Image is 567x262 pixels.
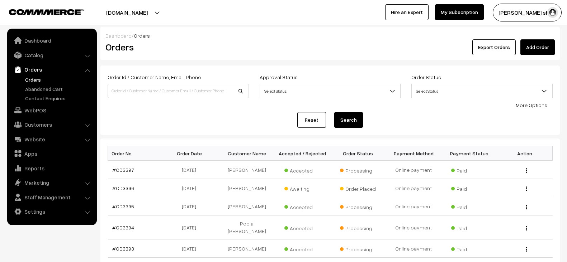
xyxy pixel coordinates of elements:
img: Menu [526,168,527,173]
img: Menu [526,226,527,231]
td: [PERSON_NAME] [219,239,275,258]
span: Order Placed [340,183,376,193]
img: Menu [526,205,527,209]
span: Paid [451,244,487,253]
label: Approval Status [260,73,298,81]
a: Orders [9,63,94,76]
span: Select Status [411,84,553,98]
th: Action [497,146,553,161]
span: Processing [340,223,376,232]
td: Pooja [PERSON_NAME] [219,215,275,239]
span: Select Status [260,85,401,97]
a: #OD3395 [112,203,134,209]
th: Payment Method [386,146,441,161]
td: [PERSON_NAME] [219,161,275,179]
a: #OD3393 [112,246,134,252]
a: More Options [516,102,547,108]
a: #OD3396 [112,185,134,191]
img: user [547,7,558,18]
label: Order Id / Customer Name, Email, Phone [108,73,201,81]
a: Staff Management [9,191,94,204]
label: Order Status [411,73,441,81]
td: [PERSON_NAME] [219,179,275,197]
a: WebPOS [9,104,94,117]
td: Online payment [386,179,441,197]
h2: Orders [105,42,248,53]
input: Order Id / Customer Name / Customer Email / Customer Phone [108,84,249,98]
a: Dashboard [9,34,94,47]
img: COMMMERCE [9,9,84,15]
a: My Subscription [435,4,484,20]
button: Export Orders [472,39,516,55]
span: Orders [134,33,150,39]
a: Reset [297,112,326,128]
th: Accepted / Rejected [275,146,330,161]
td: [DATE] [164,215,219,239]
span: Paid [451,202,487,211]
td: Online payment [386,161,441,179]
img: Menu [526,247,527,252]
th: Customer Name [219,146,275,161]
span: Select Status [260,84,401,98]
span: Paid [451,165,487,174]
span: Select Status [412,85,552,97]
a: Dashboard [105,33,132,39]
a: Marketing [9,176,94,189]
span: Processing [340,202,376,211]
span: Accepted [284,202,320,211]
span: Paid [451,183,487,193]
th: Order No [108,146,164,161]
button: [DOMAIN_NAME] [81,4,173,21]
button: Search [334,112,363,128]
span: Processing [340,244,376,253]
a: Add Order [520,39,555,55]
a: Abandoned Cart [23,85,94,93]
a: Catalog [9,49,94,62]
td: [DATE] [164,161,219,179]
td: Online payment [386,215,441,239]
a: Contact Enquires [23,94,94,102]
a: Settings [9,205,94,218]
td: Online payment [386,197,441,215]
td: [DATE] [164,179,219,197]
a: Hire an Expert [385,4,429,20]
span: Accepted [284,165,320,174]
span: Processing [340,165,376,174]
td: [DATE] [164,239,219,258]
td: Online payment [386,239,441,258]
a: #OD3397 [112,167,134,173]
span: Paid [451,223,487,232]
a: #OD3394 [112,224,134,231]
th: Order Date [164,146,219,161]
button: [PERSON_NAME] sha… [493,4,562,21]
a: Orders [23,76,94,83]
a: Customers [9,118,94,131]
td: [DATE] [164,197,219,215]
div: / [105,32,555,39]
a: Apps [9,147,94,160]
td: [PERSON_NAME] [219,197,275,215]
th: Order Status [330,146,386,161]
th: Payment Status [441,146,497,161]
img: Menu [526,186,527,191]
a: Website [9,133,94,146]
span: Accepted [284,223,320,232]
a: COMMMERCE [9,7,72,16]
span: Accepted [284,244,320,253]
a: Reports [9,162,94,175]
span: Awaiting [284,183,320,193]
